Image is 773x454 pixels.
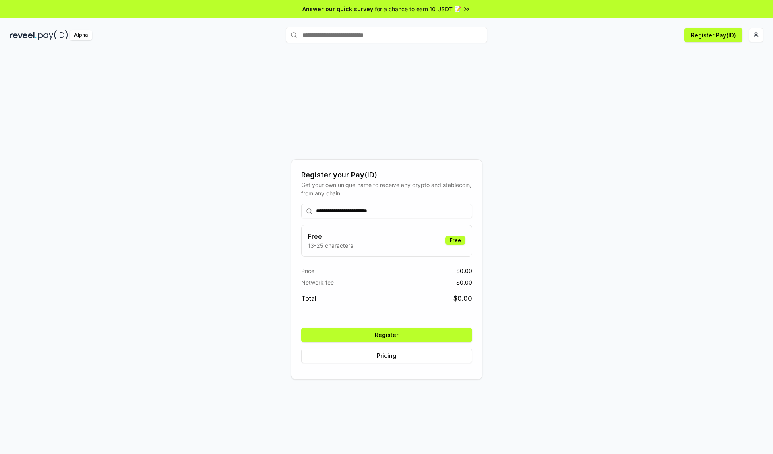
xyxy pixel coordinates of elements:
[301,294,316,303] span: Total
[10,30,37,40] img: reveel_dark
[445,236,465,245] div: Free
[301,278,334,287] span: Network fee
[375,5,461,13] span: for a chance to earn 10 USDT 📝
[684,28,742,42] button: Register Pay(ID)
[456,278,472,287] span: $ 0.00
[453,294,472,303] span: $ 0.00
[308,232,353,241] h3: Free
[301,349,472,363] button: Pricing
[38,30,68,40] img: pay_id
[70,30,92,40] div: Alpha
[308,241,353,250] p: 13-25 characters
[301,169,472,181] div: Register your Pay(ID)
[301,181,472,197] div: Get your own unique name to receive any crypto and stablecoin, from any chain
[302,5,373,13] span: Answer our quick survey
[301,267,314,275] span: Price
[456,267,472,275] span: $ 0.00
[301,328,472,342] button: Register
